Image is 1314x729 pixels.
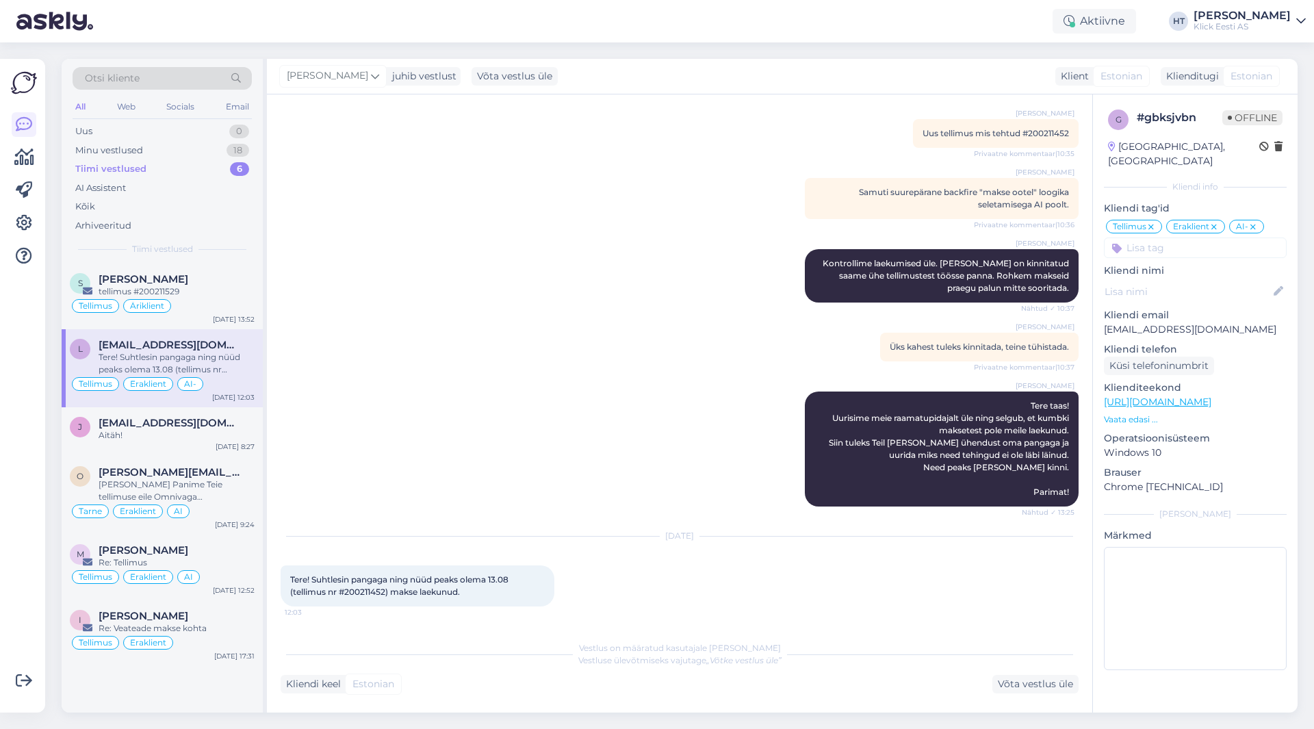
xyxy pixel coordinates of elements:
[352,677,394,691] span: Estonian
[1104,342,1287,357] p: Kliendi telefon
[281,530,1079,542] div: [DATE]
[77,549,84,559] span: M
[1104,396,1211,408] a: [URL][DOMAIN_NAME]
[184,380,196,388] span: AI-
[1104,465,1287,480] p: Brauser
[130,302,164,310] span: Äriklient
[174,507,183,515] span: AI
[1113,222,1146,231] span: Tellimus
[77,471,83,481] span: o
[78,344,83,354] span: l
[1104,201,1287,216] p: Kliendi tag'id
[1104,238,1287,258] input: Lisa tag
[164,98,197,116] div: Socials
[99,339,241,351] span: lisettecarolineanton@gmail.com
[387,69,456,84] div: juhib vestlust
[79,639,112,647] span: Tellimus
[214,651,255,661] div: [DATE] 17:31
[78,422,82,432] span: j
[99,273,188,285] span: Sergei Ruban
[99,285,255,298] div: tellimus #200211529
[184,573,193,581] span: AI
[281,677,341,691] div: Kliendi keel
[75,144,143,157] div: Minu vestlused
[1105,284,1271,299] input: Lisa nimi
[79,302,112,310] span: Tellimus
[227,144,249,157] div: 18
[859,187,1069,209] span: Samuti suurepärane backfire "makse ootel" loogika seletamisega AI poolt.
[1104,322,1287,337] p: [EMAIL_ADDRESS][DOMAIN_NAME]
[130,639,166,647] span: Eraklient
[213,585,255,596] div: [DATE] 12:52
[1104,446,1287,460] p: Windows 10
[75,219,131,233] div: Arhiveeritud
[1104,264,1287,278] p: Kliendi nimi
[130,573,166,581] span: Eraklient
[99,478,255,503] div: [PERSON_NAME] Panime Teie tellimuse eile Omnivaga [PERSON_NAME]. Kõigi eelduste kohaselt peaks [P...
[1022,507,1074,517] span: Nähtud ✓ 13:25
[75,162,146,176] div: Tiimi vestlused
[578,655,782,665] span: Vestluse ülevõtmiseks vajutage
[1169,12,1188,31] div: HT
[75,200,95,214] div: Kõik
[1194,10,1306,32] a: [PERSON_NAME]Klick Eesti AS
[1161,69,1219,84] div: Klienditugi
[1016,238,1074,248] span: [PERSON_NAME]
[99,610,188,622] span: Iris Tander
[1137,110,1222,126] div: # gbksjvbn
[99,429,255,442] div: Aitäh!
[99,351,255,376] div: Tere! Suhtlesin pangaga ning nüüd peaks olema 13.08 (tellimus nr #200211452) makse laekunud.
[992,675,1079,693] div: Võta vestlus üle
[287,68,368,84] span: [PERSON_NAME]
[85,71,140,86] span: Otsi kliente
[229,125,249,138] div: 0
[1104,381,1287,395] p: Klienditeekond
[1016,322,1074,332] span: [PERSON_NAME]
[1016,381,1074,391] span: [PERSON_NAME]
[974,220,1074,230] span: Privaatne kommentaar | 10:36
[1222,110,1283,125] span: Offline
[1236,222,1248,231] span: AI-
[79,573,112,581] span: Tellimus
[472,67,558,86] div: Võta vestlus üle
[75,181,126,195] div: AI Assistent
[1016,167,1074,177] span: [PERSON_NAME]
[114,98,138,116] div: Web
[1231,69,1272,84] span: Estonian
[78,278,83,288] span: S
[1116,114,1122,125] span: g
[215,520,255,530] div: [DATE] 9:24
[99,622,255,635] div: Re: Veateade makse kohta
[974,149,1074,159] span: Privaatne kommentaar | 10:35
[213,314,255,324] div: [DATE] 13:52
[1194,10,1291,21] div: [PERSON_NAME]
[79,380,112,388] span: Tellimus
[1104,181,1287,193] div: Kliendi info
[290,574,511,597] span: Tere! Suhtlesin pangaga ning nüüd peaks olema 13.08 (tellimus nr #200211452) makse laekunud.
[285,607,336,617] span: 12:03
[1108,140,1259,168] div: [GEOGRAPHIC_DATA], [GEOGRAPHIC_DATA]
[99,557,255,569] div: Re: Tellimus
[1055,69,1089,84] div: Klient
[1104,431,1287,446] p: Operatsioonisüsteem
[230,162,249,176] div: 6
[579,643,781,653] span: Vestlus on määratud kasutajale [PERSON_NAME]
[130,380,166,388] span: Eraklient
[11,70,37,96] img: Askly Logo
[706,655,782,665] i: „Võtke vestlus üle”
[1021,303,1074,314] span: Nähtud ✓ 10:37
[99,417,241,429] span: jurijesmin@gmail.com
[120,507,156,515] span: Eraklient
[1053,9,1136,34] div: Aktiivne
[79,615,81,625] span: I
[890,342,1069,352] span: Üks kahest tuleks kinnitada, teine tühistada.
[1104,480,1287,494] p: Chrome [TECHNICAL_ID]
[79,507,102,515] span: Tarne
[974,362,1074,372] span: Privaatne kommentaar | 10:37
[923,128,1069,138] span: Uus tellimus mis tehtud #200211452
[223,98,252,116] div: Email
[99,544,188,557] span: Marika Viikmann
[73,98,88,116] div: All
[75,125,92,138] div: Uus
[212,392,255,402] div: [DATE] 12:03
